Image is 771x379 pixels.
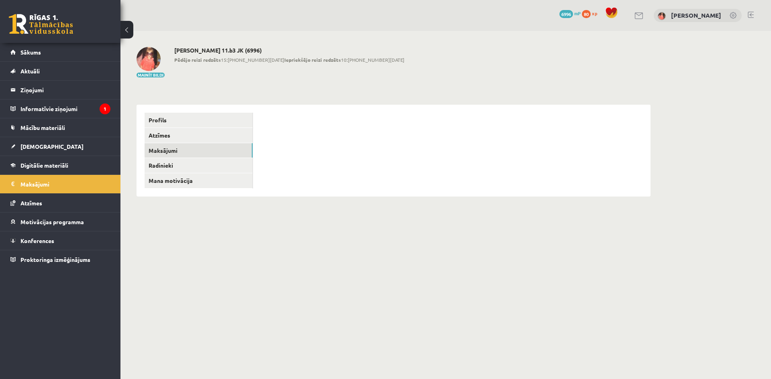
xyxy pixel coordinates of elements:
[20,175,110,193] legend: Maksājumi
[100,103,110,114] i: 1
[20,124,65,131] span: Mācību materiāli
[10,43,110,61] a: Sākums
[10,194,110,212] a: Atzīmes
[20,162,68,169] span: Digitālie materiāli
[20,81,110,99] legend: Ziņojumi
[174,57,221,63] b: Pēdējo reizi redzēts
[10,99,110,118] a: Informatīvie ziņojumi1
[592,10,597,16] span: xp
[174,56,404,63] span: 15:[PHONE_NUMBER][DATE] 10:[PHONE_NUMBER][DATE]
[174,47,404,54] h2: [PERSON_NAME] 11.b3 JK (6996)
[658,12,666,20] img: Maija Putniņa
[9,14,73,34] a: Rīgas 1. Tālmācības vidusskola
[574,10,581,16] span: mP
[582,10,601,16] a: 80 xp
[20,256,90,263] span: Proktoringa izmēģinājums
[10,156,110,174] a: Digitālie materiāli
[145,128,253,143] a: Atzīmes
[559,10,573,18] span: 6996
[20,143,84,150] span: [DEMOGRAPHIC_DATA]
[10,137,110,156] a: [DEMOGRAPHIC_DATA]
[145,173,253,188] a: Mana motivācija
[10,231,110,250] a: Konferences
[137,47,161,71] img: Maija Putniņa
[20,67,40,75] span: Aktuāli
[284,57,341,63] b: Iepriekšējo reizi redzēts
[582,10,591,18] span: 80
[10,250,110,269] a: Proktoringa izmēģinājums
[145,113,253,128] a: Profils
[10,213,110,231] a: Motivācijas programma
[671,11,721,19] a: [PERSON_NAME]
[20,99,110,118] legend: Informatīvie ziņojumi
[145,158,253,173] a: Radinieki
[137,73,165,77] button: Mainīt bildi
[559,10,581,16] a: 6996 mP
[10,81,110,99] a: Ziņojumi
[10,62,110,80] a: Aktuāli
[10,175,110,193] a: Maksājumi
[10,118,110,137] a: Mācību materiāli
[20,237,54,244] span: Konferences
[20,199,42,207] span: Atzīmes
[145,143,253,158] a: Maksājumi
[20,49,41,56] span: Sākums
[20,218,84,225] span: Motivācijas programma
